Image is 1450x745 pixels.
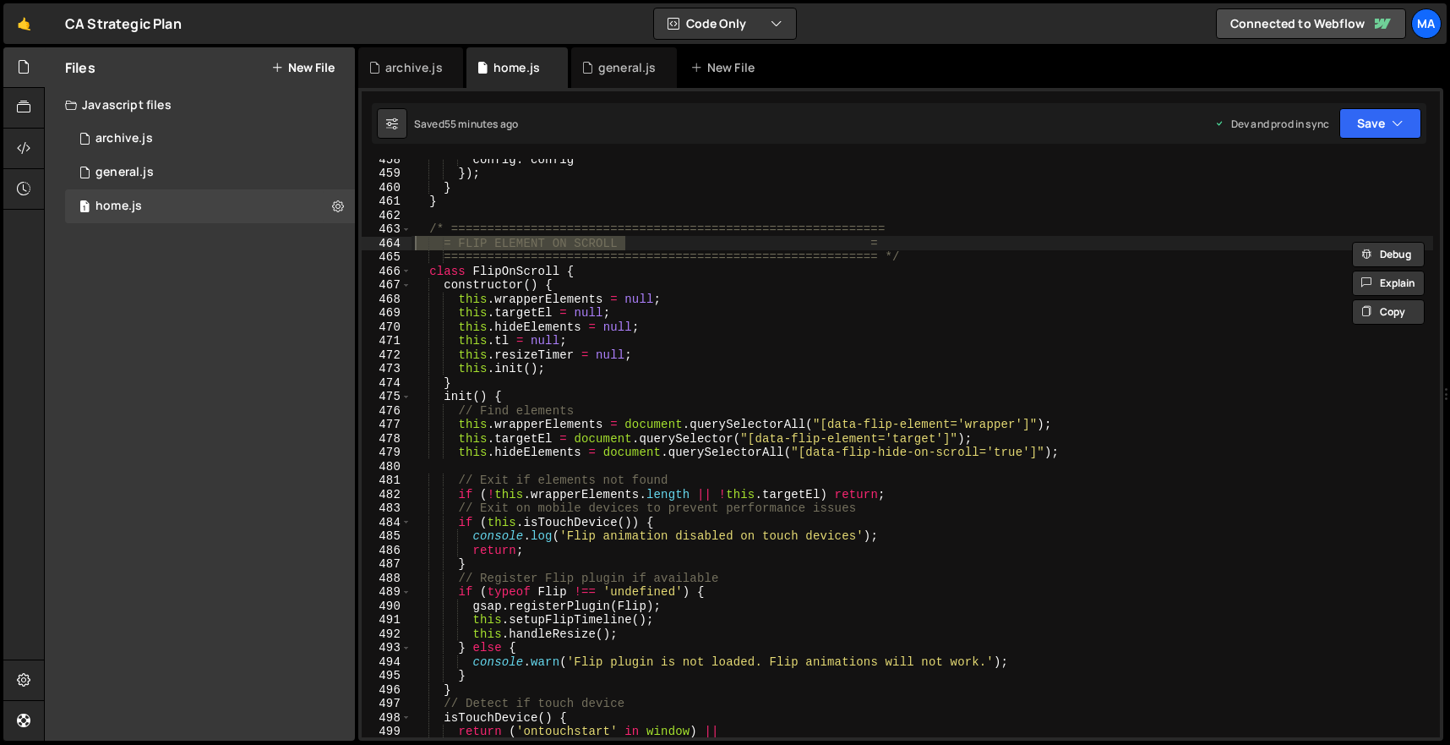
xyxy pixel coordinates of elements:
[654,8,796,39] button: Code Only
[362,265,412,279] div: 466
[598,59,657,76] div: general.js
[1352,242,1425,267] button: Debug
[362,432,412,446] div: 478
[362,334,412,348] div: 471
[65,14,182,34] div: CA Strategic Plan
[362,725,412,739] div: 499
[362,390,412,404] div: 475
[65,122,355,156] div: 17131/47521.js
[362,572,412,586] div: 488
[362,194,412,209] div: 461
[385,59,443,76] div: archive.js
[3,3,45,44] a: 🤙
[362,669,412,683] div: 495
[362,237,412,251] div: 464
[1216,8,1406,39] a: Connected to Webflow
[65,58,95,77] h2: Files
[1214,117,1329,131] div: Dev and prod in sync
[65,156,355,189] div: 17131/47264.js
[65,189,355,223] div: 17131/47267.js
[362,697,412,711] div: 497
[45,88,355,122] div: Javascript files
[362,181,412,195] div: 460
[414,117,518,131] div: Saved
[362,516,412,530] div: 484
[1352,271,1425,296] button: Explain
[362,404,412,419] div: 476
[362,488,412,502] div: 482
[362,585,412,600] div: 489
[362,320,412,335] div: 470
[362,293,412,307] div: 468
[362,278,412,293] div: 467
[362,529,412,544] div: 485
[79,201,90,215] span: 1
[362,348,412,363] div: 472
[362,501,412,516] div: 483
[95,199,142,214] div: home.js
[362,250,412,265] div: 465
[362,557,412,572] div: 487
[1411,8,1442,39] a: Ma
[362,209,412,223] div: 462
[493,59,540,76] div: home.js
[362,167,412,181] div: 459
[362,474,412,488] div: 481
[362,306,412,320] div: 469
[1339,108,1421,139] button: Save
[362,362,412,376] div: 473
[362,222,412,237] div: 463
[95,131,153,146] div: archive.js
[690,59,761,76] div: New File
[271,61,335,74] button: New File
[362,544,412,558] div: 486
[362,613,412,627] div: 491
[95,165,154,180] div: general.js
[362,153,412,167] div: 458
[362,376,412,391] div: 474
[362,600,412,614] div: 490
[362,711,412,726] div: 498
[362,683,412,698] div: 496
[362,446,412,460] div: 479
[444,117,518,131] div: 55 minutes ago
[362,627,412,642] div: 492
[1352,299,1425,325] button: Copy
[362,460,412,474] div: 480
[362,641,412,655] div: 493
[362,655,412,670] div: 494
[362,418,412,432] div: 477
